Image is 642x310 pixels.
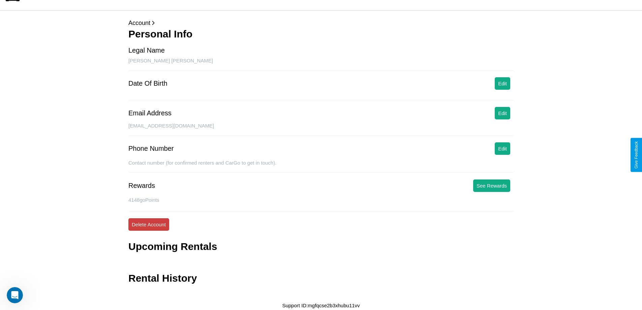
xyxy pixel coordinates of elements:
[128,47,165,54] div: Legal Name
[128,218,169,231] button: Delete Account
[128,28,514,40] h3: Personal Info
[128,80,167,87] div: Date Of Birth
[128,241,217,252] h3: Upcoming Rentals
[128,109,172,117] div: Email Address
[282,301,360,310] p: Support ID: mgfqcse2b3xhubu11vv
[128,123,514,136] div: [EMAIL_ADDRESS][DOMAIN_NAME]
[128,195,514,204] p: 4148 goPoints
[128,160,514,173] div: Contact number (for confirmed renters and CarGo to get in touch).
[7,287,23,303] iframe: Intercom live chat
[128,273,197,284] h3: Rental History
[495,142,510,155] button: Edit
[495,77,510,90] button: Edit
[473,179,510,192] button: See Rewards
[495,107,510,119] button: Edit
[128,145,174,152] div: Phone Number
[128,18,514,28] p: Account
[128,182,155,190] div: Rewards
[634,141,639,169] div: Give Feedback
[128,58,514,71] div: [PERSON_NAME] [PERSON_NAME]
